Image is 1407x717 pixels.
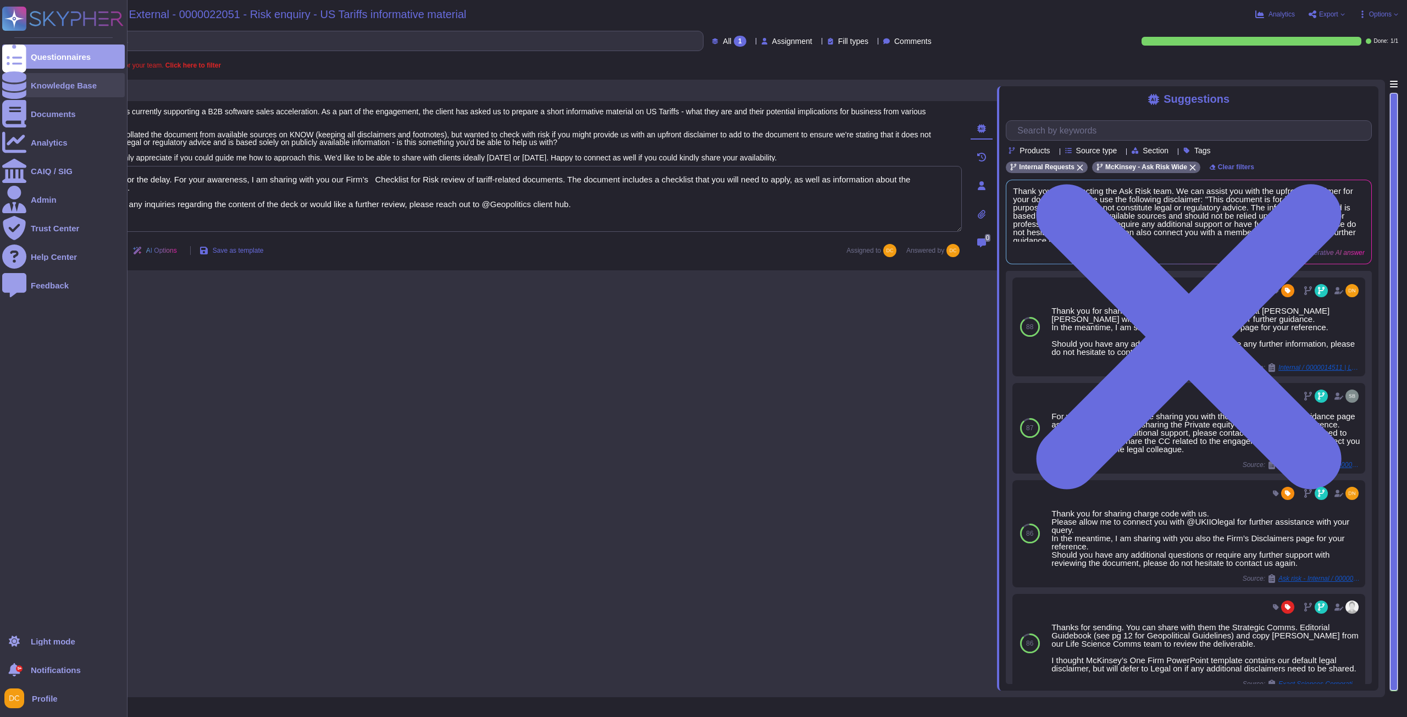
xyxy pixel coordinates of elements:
[946,244,960,257] img: user
[1345,601,1359,614] img: user
[77,166,962,232] textarea: Apologies for the delay. For your awareness, I am sharing with you our Firm’s Checklist for Risk ...
[31,637,75,646] div: Light mode
[772,37,812,45] span: Assignment
[846,244,902,257] span: Assigned to
[734,36,746,47] div: 1
[129,9,467,20] span: External - 0000022051 - Risk enquiry - US Tariffs informative material
[2,187,125,212] a: Admin
[985,234,991,242] span: 0
[1051,623,1361,672] div: Thanks for sending. You can share with them the Strategic Comms. Editorial Guidebook (see pg 12 f...
[43,31,703,51] input: Search by keywords
[213,247,264,254] span: Save as template
[2,273,125,297] a: Feedback
[31,110,76,118] div: Documents
[1345,284,1359,297] img: user
[90,107,931,162] span: Our team is currently supporting a B2B software sales acceleration. As a part of the engagement, ...
[1243,680,1361,688] span: Source:
[32,694,58,703] span: Profile
[2,686,32,710] button: user
[31,253,77,261] div: Help Center
[2,130,125,154] a: Analytics
[906,247,944,254] span: Answered by
[31,81,97,90] div: Knowledge Base
[1026,324,1033,330] span: 88
[1278,681,1361,687] span: Exact Sciences Corporation / 0000013901 | Ask Risk | Salesforce
[894,37,932,45] span: Comments
[1268,11,1295,18] span: Analytics
[883,244,896,257] img: user
[146,247,177,254] span: AI Options
[2,244,125,269] a: Help Center
[2,45,125,69] a: Questionnaires
[31,224,79,232] div: Trust Center
[1391,38,1398,44] span: 1 / 1
[1369,11,1392,18] span: Options
[723,37,732,45] span: All
[31,167,73,175] div: CAIQ / SIG
[2,102,125,126] a: Documents
[1345,487,1359,500] img: user
[1255,10,1295,19] button: Analytics
[1345,390,1359,403] img: user
[1012,121,1371,140] input: Search by keywords
[1373,38,1388,44] span: Done:
[2,216,125,240] a: Trust Center
[191,240,273,262] button: Save as template
[1026,425,1033,431] span: 87
[1026,640,1033,647] span: 86
[2,159,125,183] a: CAIQ / SIG
[31,196,57,204] div: Admin
[1319,11,1338,18] span: Export
[37,62,221,69] span: A question is assigned to you or your team.
[838,37,868,45] span: Fill types
[31,281,69,290] div: Feedback
[16,665,23,672] div: 9+
[31,666,81,674] span: Notifications
[2,73,125,97] a: Knowledge Base
[4,688,24,708] img: user
[1026,530,1033,537] span: 86
[31,53,91,61] div: Questionnaires
[163,62,221,69] b: Click here to filter
[31,138,68,147] div: Analytics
